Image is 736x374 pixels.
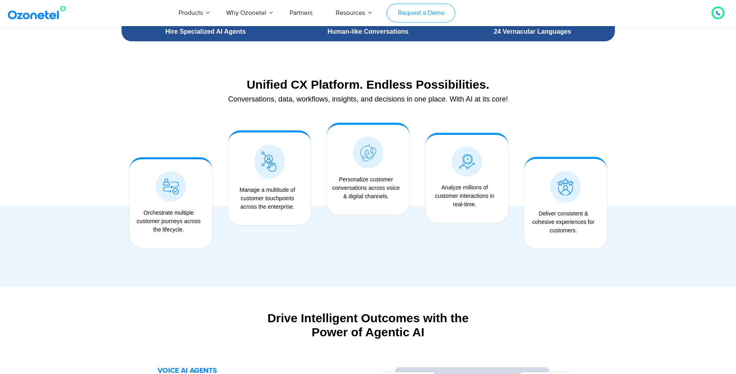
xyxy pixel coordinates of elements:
[430,183,500,209] div: Analyze millions of customer interactions in real-time.
[122,311,615,339] div: Drive Intelligent Outcomes with the Power of Agentic AI
[232,186,303,211] div: Manage a multitude of customer touchpoints across the enterprise.
[387,4,455,22] a: Request a Demo
[528,209,599,235] div: Deliver consistent & cohesive experiences for customers.
[126,77,611,91] div: Unified CX Platform. Endless Possibilities.
[126,28,286,35] div: Hire Specialized AI Agents
[134,209,204,234] div: Orchestrate multiple customer journeys across the lifecycle.
[126,96,611,103] div: Conversations, data, workflows, insights, and decisions in one place. With AI at its core!
[290,28,446,35] div: Human-like Conversations
[454,28,610,35] div: 24 Vernacular Languages
[331,175,401,201] div: Personalize customer conversations across voice & digital channels.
